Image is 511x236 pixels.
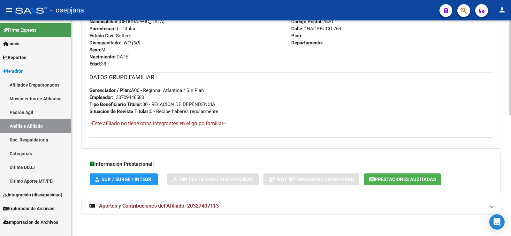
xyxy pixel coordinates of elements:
button: Prestaciones Auditadas [364,173,441,185]
span: - osepjana [50,3,84,17]
span: Importación de Archivos [3,219,58,226]
span: [GEOGRAPHIC_DATA] [89,19,164,25]
span: 7620 [291,19,333,25]
span: CHACABUCO 764 [291,26,341,32]
mat-expansion-panel-header: Aportes y Contribuciones del Afiliado: 20327407113 [82,198,501,214]
strong: Nacimiento: [89,54,115,60]
h3: DATOS GRUPO FAMILIAR [89,73,493,82]
span: Prestaciones Auditadas [375,177,436,182]
span: [DATE] [89,54,130,60]
span: Inicio [3,40,19,47]
button: Sin Certificado Discapacidad [167,173,259,185]
strong: Sexo: [89,47,101,53]
span: Explorador de Archivos [3,205,54,212]
strong: Calle: [291,26,303,32]
div: 30709446580 [116,94,144,101]
i: NO (00) [124,40,140,46]
div: Open Intercom Messenger [489,214,505,230]
span: A06 - Regional Atlantica / Sin Plan [89,88,204,93]
span: Sin Certificado Discapacidad [180,177,254,182]
span: M [89,47,105,53]
mat-icon: menu [5,6,13,14]
mat-icon: person [498,6,506,14]
button: Not. Internacion / Censo Hosp. [263,173,359,185]
span: Padrón [3,68,24,75]
strong: Gerenciador / Plan: [89,88,131,93]
span: SUR / SURGE / INTEGR. [102,177,153,182]
strong: Estado Civil: [89,33,116,39]
strong: Situacion de Revista Titular: [89,109,150,114]
span: Reportes [3,54,26,61]
span: 0 - Recibe haberes regularmente [89,109,218,114]
span: Integración (discapacidad) [3,191,62,198]
h4: --Este afiliado no tiene otros integrantes en el grupo familiar-- [89,120,493,127]
span: 38 [89,61,106,67]
button: SUR / SURGE / INTEGR. [90,173,158,185]
span: Not. Internacion / Censo Hosp. [277,177,354,182]
strong: Piso: [291,33,302,39]
span: Soltero [89,33,132,39]
strong: Tipo Beneficiario Titular: [89,102,142,107]
strong: Empleador: [89,95,113,100]
span: Firma Express [3,27,36,34]
span: Aportes y Contribuciones del Afiliado: 20327407113 [99,203,219,209]
strong: Nacionalidad: [89,19,118,25]
strong: Discapacitado: [89,40,121,46]
strong: Departamento: [291,40,323,46]
strong: Código Postal: [291,19,323,25]
span: 0 - Titular [89,26,135,32]
strong: Parentesco: [89,26,115,32]
strong: Edad: [89,61,101,67]
h3: Información Prestacional: [90,160,493,169]
span: 00 - RELACION DE DEPENDENCIA [89,102,215,107]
